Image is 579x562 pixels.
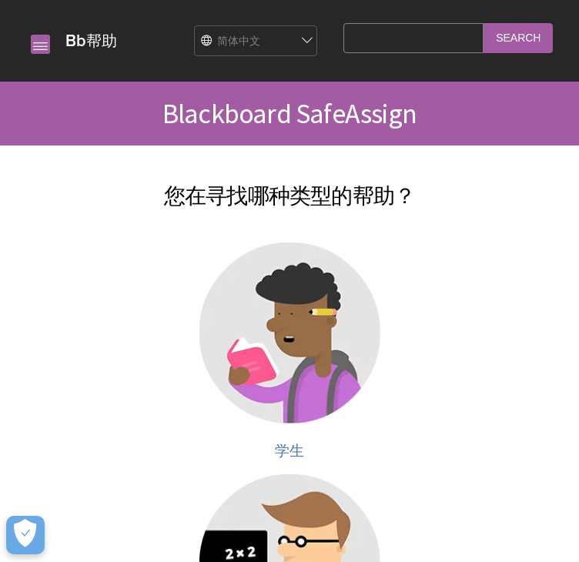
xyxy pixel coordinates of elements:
a: 学生帮助 学生 [54,243,525,459]
img: 学生帮助 [199,243,380,423]
select: Site Language Selector [195,26,303,57]
button: Open Preferences [6,516,45,554]
input: Search [484,23,553,53]
strong: Bb [65,31,86,51]
span: Blackboard SafeAssign [162,96,417,131]
h2: 您在寻找哪种类型的帮助？ [54,161,525,212]
a: Bb帮助 [65,31,117,50]
span: 学生 [275,442,304,460]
